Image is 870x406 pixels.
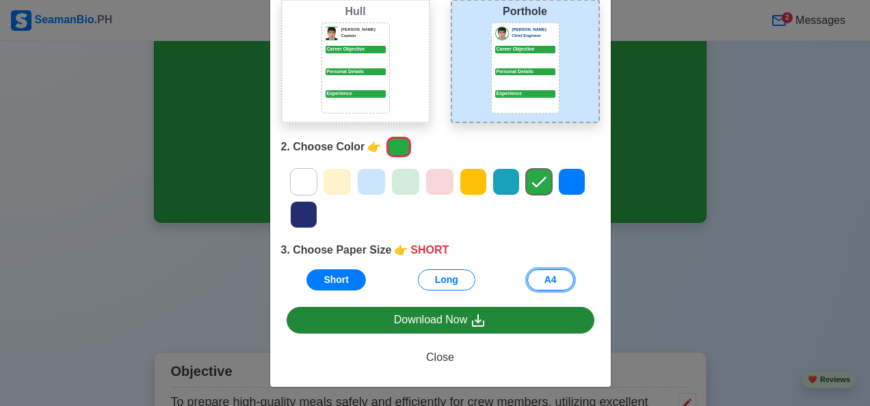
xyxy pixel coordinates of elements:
[512,33,555,39] p: Chief Engineer
[394,242,408,258] span: point
[341,33,386,39] p: Captain
[527,269,574,290] button: A4
[394,312,487,329] div: Download Now
[495,68,555,76] div: Personal Details
[426,351,454,363] span: Close
[418,269,475,290] button: Long
[326,90,386,98] p: Experience
[306,269,366,290] button: Short
[326,68,386,76] p: Personal Details
[495,90,555,98] div: Experience
[287,344,594,370] button: Close
[281,134,600,160] div: 2. Choose Color
[285,3,426,20] div: Hull
[281,242,600,258] div: 3. Choose Paper Size
[326,46,386,53] p: Career Objective
[341,27,386,33] p: [PERSON_NAME]
[287,307,594,334] a: Download Now
[367,139,381,155] span: point
[455,3,596,20] div: Porthole
[410,242,449,258] span: SHORT
[512,27,555,33] p: [PERSON_NAME]
[495,46,555,53] div: Career Objective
